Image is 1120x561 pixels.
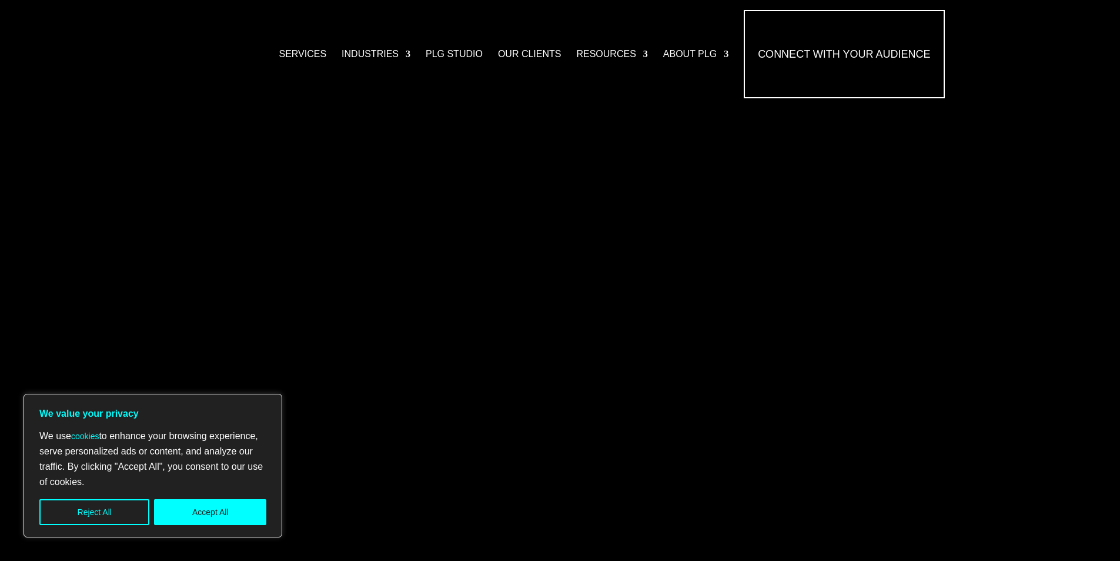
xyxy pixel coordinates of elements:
[39,406,266,421] p: We value your privacy
[279,10,326,98] a: Services
[663,10,728,98] a: About PLG
[39,499,149,525] button: Reject All
[498,10,561,98] a: Our Clients
[154,499,266,525] button: Accept All
[576,10,647,98] a: Resources
[24,394,282,537] div: We value your privacy
[426,10,483,98] a: PLG Studio
[39,429,266,490] p: We use to enhance your browsing experience, serve personalized ads or content, and analyze our tr...
[744,10,944,98] a: Connect with Your Audience
[342,10,410,98] a: Industries
[71,431,99,441] a: cookies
